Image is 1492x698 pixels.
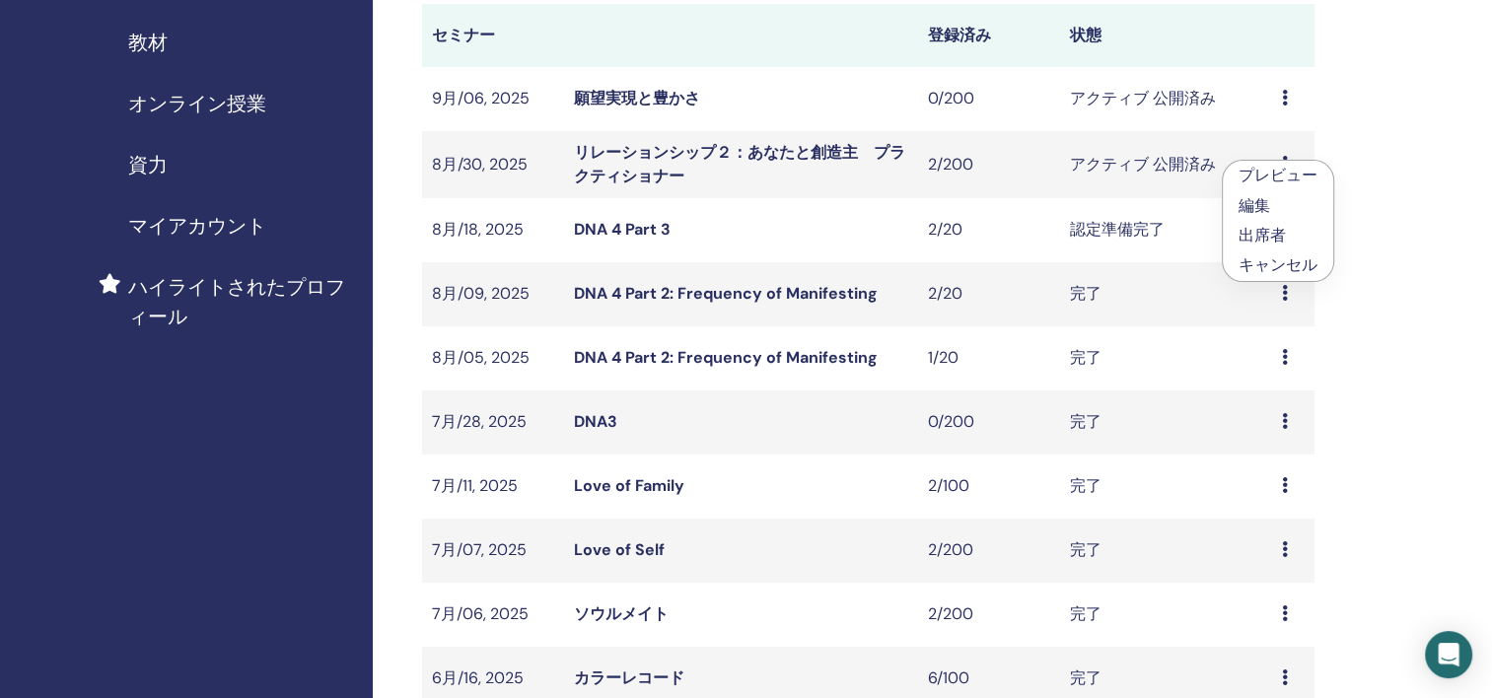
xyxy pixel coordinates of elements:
[574,539,665,560] a: Love of Self
[574,603,669,624] a: ソウルメイト
[574,142,905,186] a: リレーションシップ２：あなたと創造主 プラクティショナー
[422,326,564,390] td: 8月/05, 2025
[1059,326,1271,390] td: 完了
[422,198,564,262] td: 8月/18, 2025
[1059,390,1271,454] td: 完了
[128,211,266,241] span: マイアカウント
[918,198,1060,262] td: 2/20
[1059,198,1271,262] td: 認定準備完了
[574,411,617,432] a: DNA3
[1059,262,1271,326] td: 完了
[1059,583,1271,647] td: 完了
[422,67,564,131] td: 9月/06, 2025
[128,150,168,179] span: 資力
[128,272,357,331] span: ハイライトされたプロフィール
[1239,253,1317,277] p: キャンセル
[1239,195,1270,216] a: 編集
[574,219,671,240] a: DNA 4 Part 3
[422,262,564,326] td: 8月/09, 2025
[918,519,1060,583] td: 2/200
[1059,454,1271,519] td: 完了
[574,283,878,304] a: DNA 4 Part 2: Frequency of Manifesting
[128,28,168,57] span: 教材
[422,454,564,519] td: 7月/11, 2025
[918,326,1060,390] td: 1/20
[1059,67,1271,131] td: アクティブ 公開済み
[574,88,700,108] a: 願望実現と豊かさ
[918,454,1060,519] td: 2/100
[422,4,564,67] th: セミナー
[918,4,1060,67] th: 登録済み
[1059,131,1271,198] td: アクティブ 公開済み
[1059,519,1271,583] td: 完了
[918,67,1060,131] td: 0/200
[422,390,564,454] td: 7月/28, 2025
[1059,4,1271,67] th: 状態
[422,519,564,583] td: 7月/07, 2025
[1239,165,1317,185] a: プレビュー
[422,131,564,198] td: 8月/30, 2025
[128,89,266,118] span: オンライン授業
[574,347,878,368] a: DNA 4 Part 2: Frequency of Manifesting
[422,583,564,647] td: 7月/06, 2025
[918,131,1060,198] td: 2/200
[918,262,1060,326] td: 2/20
[574,475,684,496] a: Love of Family
[1239,225,1286,245] a: 出席者
[918,390,1060,454] td: 0/200
[1425,631,1472,678] div: Open Intercom Messenger
[918,583,1060,647] td: 2/200
[574,667,684,688] a: カラーレコード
